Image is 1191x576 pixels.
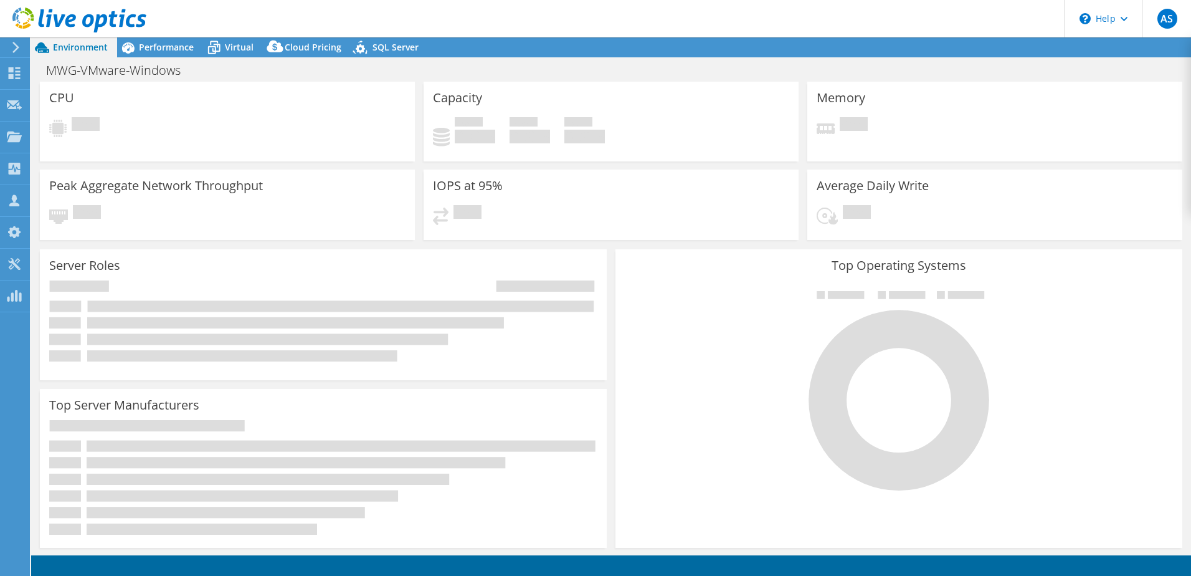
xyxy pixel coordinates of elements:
[139,41,194,53] span: Performance
[433,179,503,193] h3: IOPS at 95%
[564,130,605,143] h4: 0 GiB
[72,117,100,134] span: Pending
[625,259,1173,272] h3: Top Operating Systems
[433,91,482,105] h3: Capacity
[49,179,263,193] h3: Peak Aggregate Network Throughput
[1157,9,1177,29] span: AS
[49,398,199,412] h3: Top Server Manufacturers
[564,117,592,130] span: Total
[453,205,482,222] span: Pending
[40,64,200,77] h1: MWG-VMware-Windows
[49,91,74,105] h3: CPU
[1079,13,1091,24] svg: \n
[73,205,101,222] span: Pending
[53,41,108,53] span: Environment
[843,205,871,222] span: Pending
[510,130,550,143] h4: 0 GiB
[455,130,495,143] h4: 0 GiB
[817,91,865,105] h3: Memory
[510,117,538,130] span: Free
[285,41,341,53] span: Cloud Pricing
[225,41,254,53] span: Virtual
[840,117,868,134] span: Pending
[49,259,120,272] h3: Server Roles
[372,41,419,53] span: SQL Server
[455,117,483,130] span: Used
[817,179,929,193] h3: Average Daily Write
